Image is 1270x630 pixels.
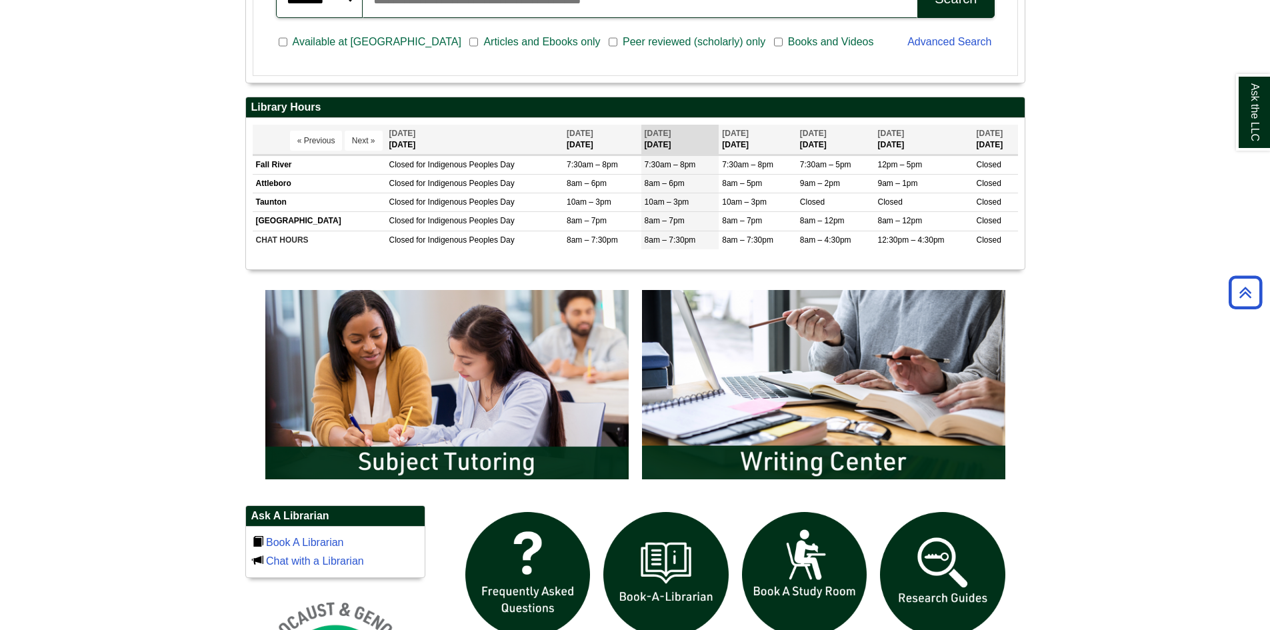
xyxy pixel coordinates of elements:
[877,235,944,245] span: 12:30pm – 4:30pm
[416,197,514,207] span: for Indigenous Peoples Day
[722,197,767,207] span: 10am – 3pm
[246,506,425,527] h2: Ask A Librarian
[1224,283,1267,301] a: Back to Top
[977,129,1003,138] span: [DATE]
[416,235,514,245] span: for Indigenous Peoples Day
[977,216,1001,225] span: Closed
[635,283,1012,486] img: Writing Center Information
[253,175,386,193] td: Attleboro
[279,36,287,48] input: Available at [GEOGRAPHIC_DATA]
[774,36,783,48] input: Books and Videos
[617,34,771,50] span: Peer reviewed (scholarly) only
[877,160,922,169] span: 12pm – 5pm
[567,216,607,225] span: 8am – 7pm
[977,235,1001,245] span: Closed
[800,197,825,207] span: Closed
[722,129,749,138] span: [DATE]
[722,235,773,245] span: 8am – 7:30pm
[253,193,386,212] td: Taunton
[907,36,991,47] a: Advanced Search
[567,179,607,188] span: 8am – 6pm
[645,197,689,207] span: 10am – 3pm
[253,231,386,249] td: CHAT HOURS
[800,160,851,169] span: 7:30am – 5pm
[877,179,917,188] span: 9am – 1pm
[977,160,1001,169] span: Closed
[877,216,922,225] span: 8am – 12pm
[259,283,1012,492] div: slideshow
[386,125,563,155] th: [DATE]
[977,179,1001,188] span: Closed
[800,235,851,245] span: 8am – 4:30pm
[877,129,904,138] span: [DATE]
[253,155,386,174] td: Fall River
[416,216,514,225] span: for Indigenous Peoples Day
[389,197,414,207] span: Closed
[645,179,685,188] span: 8am – 6pm
[563,125,641,155] th: [DATE]
[722,160,773,169] span: 7:30am – 8pm
[287,34,467,50] span: Available at [GEOGRAPHIC_DATA]
[253,212,386,231] td: [GEOGRAPHIC_DATA]
[246,97,1025,118] h2: Library Hours
[567,197,611,207] span: 10am – 3pm
[567,129,593,138] span: [DATE]
[266,555,364,567] a: Chat with a Librarian
[345,131,383,151] button: Next »
[800,179,840,188] span: 9am – 2pm
[645,216,685,225] span: 8am – 7pm
[609,36,617,48] input: Peer reviewed (scholarly) only
[266,537,344,548] a: Book A Librarian
[469,36,478,48] input: Articles and Ebooks only
[800,129,827,138] span: [DATE]
[478,34,605,50] span: Articles and Ebooks only
[977,197,1001,207] span: Closed
[645,129,671,138] span: [DATE]
[797,125,875,155] th: [DATE]
[641,125,719,155] th: [DATE]
[416,160,514,169] span: for Indigenous Peoples Day
[645,160,696,169] span: 7:30am – 8pm
[389,235,414,245] span: Closed
[719,125,797,155] th: [DATE]
[290,131,343,151] button: « Previous
[416,179,514,188] span: for Indigenous Peoples Day
[722,179,762,188] span: 8am – 5pm
[877,197,902,207] span: Closed
[973,125,1018,155] th: [DATE]
[800,216,845,225] span: 8am – 12pm
[783,34,879,50] span: Books and Videos
[259,283,635,486] img: Subject Tutoring Information
[645,235,696,245] span: 8am – 7:30pm
[389,179,414,188] span: Closed
[389,160,414,169] span: Closed
[389,129,416,138] span: [DATE]
[567,160,618,169] span: 7:30am – 8pm
[722,216,762,225] span: 8am – 7pm
[874,125,973,155] th: [DATE]
[389,216,414,225] span: Closed
[567,235,618,245] span: 8am – 7:30pm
